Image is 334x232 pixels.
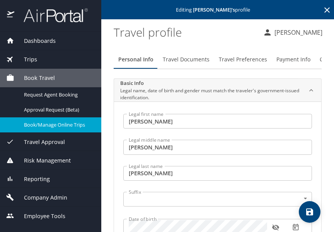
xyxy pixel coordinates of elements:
span: Travel Approval [14,138,65,146]
button: [PERSON_NAME] [260,25,325,39]
h1: Travel profile [114,20,257,44]
p: Editing profile [104,7,332,12]
span: Travel Preferences [219,55,267,64]
span: Dashboards [14,37,56,45]
span: Trips [14,55,37,64]
span: Payment Info [276,55,310,64]
span: Request Agent Booking [24,91,92,98]
span: Risk Management [14,156,71,165]
span: Travel Documents [163,55,210,64]
span: Company Admin [14,193,67,202]
img: airportal-logo.png [15,8,88,23]
strong: [PERSON_NAME] 's [193,6,235,13]
span: Approval Request (Beta) [24,106,92,113]
div: Basic InfoLegal name, date of birth and gender must match the traveler's government-issued identi... [114,79,321,102]
p: Legal name, date of birth and gender must match the traveler's government-issued identification. [120,87,303,101]
h2: Basic Info [120,80,303,87]
span: Personal Info [118,55,153,64]
span: Reporting [14,175,50,183]
div: ​ [123,192,312,207]
p: [PERSON_NAME] [272,28,322,37]
span: Book Travel [14,74,55,82]
div: Profile [114,50,322,69]
button: save [299,201,320,223]
img: icon-airportal.png [7,8,15,23]
span: Employee Tools [14,212,65,220]
span: Book/Manage Online Trips [24,121,92,129]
